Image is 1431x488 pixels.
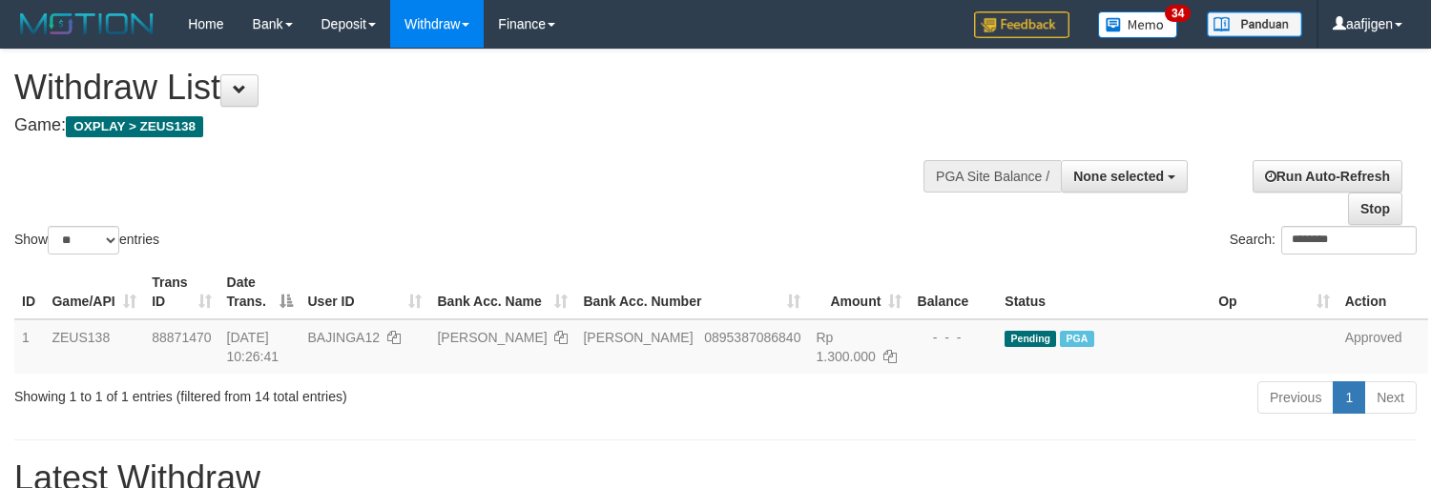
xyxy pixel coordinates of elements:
[14,69,935,107] h1: Withdraw List
[219,265,301,319] th: Date Trans.: activate to sort column descending
[917,328,989,347] div: - - -
[1073,169,1164,184] span: None selected
[1060,331,1093,347] span: Marked by aafsolysreylen
[14,226,159,254] label: Show entries
[1338,265,1428,319] th: Action
[1348,193,1402,225] a: Stop
[44,265,144,319] th: Game/API: activate to sort column ascending
[308,330,380,345] span: BAJINGA12
[816,330,875,364] span: Rp 1.300.000
[575,265,808,319] th: Bank Acc. Number: activate to sort column ascending
[14,10,159,38] img: MOTION_logo.png
[301,265,430,319] th: User ID: activate to sort column ascending
[704,330,800,345] span: Copy 0895387086840 to clipboard
[923,160,1061,193] div: PGA Site Balance /
[808,265,909,319] th: Amount: activate to sort column ascending
[1364,381,1417,414] a: Next
[974,11,1069,38] img: Feedback.jpg
[144,265,218,319] th: Trans ID: activate to sort column ascending
[1253,160,1402,193] a: Run Auto-Refresh
[1338,319,1428,374] td: Approved
[437,330,547,345] a: [PERSON_NAME]
[14,379,582,406] div: Showing 1 to 1 of 1 entries (filtered from 14 total entries)
[227,330,280,364] span: [DATE] 10:26:41
[14,265,44,319] th: ID
[1257,381,1334,414] a: Previous
[909,265,997,319] th: Balance
[1211,265,1338,319] th: Op: activate to sort column ascending
[1061,160,1188,193] button: None selected
[997,265,1211,319] th: Status
[48,226,119,254] select: Showentries
[1230,226,1417,254] label: Search:
[14,116,935,135] h4: Game:
[1098,11,1178,38] img: Button%20Memo.svg
[583,330,693,345] span: [PERSON_NAME]
[66,116,203,137] span: OXPLAY > ZEUS138
[1005,331,1056,347] span: Pending
[1281,226,1417,254] input: Search:
[152,330,211,345] span: 88871470
[1165,5,1191,22] span: 34
[14,319,44,374] td: 1
[1333,381,1365,414] a: 1
[429,265,575,319] th: Bank Acc. Name: activate to sort column ascending
[1207,11,1302,37] img: panduan.png
[44,319,144,374] td: ZEUS138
